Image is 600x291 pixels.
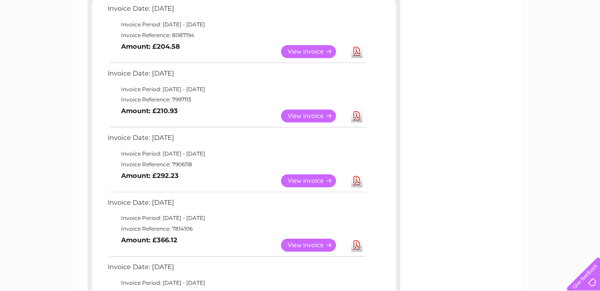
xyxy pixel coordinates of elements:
[105,148,367,159] td: Invoice Period: [DATE] - [DATE]
[21,23,67,51] img: logo.png
[571,38,592,45] a: Log out
[490,38,517,45] a: Telecoms
[105,30,367,41] td: Invoice Reference: 8087194
[351,110,362,122] a: Download
[121,172,179,180] b: Amount: £292.23
[281,45,347,58] a: View
[443,38,460,45] a: Water
[105,224,367,234] td: Invoice Reference: 7814106
[541,38,562,45] a: Contact
[89,5,512,43] div: Clear Business is a trading name of Verastar Limited (registered in [GEOGRAPHIC_DATA] No. 3667643...
[105,278,367,288] td: Invoice Period: [DATE] - [DATE]
[105,213,367,224] td: Invoice Period: [DATE] - [DATE]
[105,94,367,105] td: Invoice Reference: 7997113
[351,45,362,58] a: Download
[105,19,367,30] td: Invoice Period: [DATE] - [DATE]
[351,174,362,187] a: Download
[465,38,485,45] a: Energy
[105,159,367,170] td: Invoice Reference: 7906118
[105,3,367,19] td: Invoice Date: [DATE]
[121,107,178,115] b: Amount: £210.93
[105,197,367,213] td: Invoice Date: [DATE]
[432,4,493,16] a: 0333 014 3131
[105,84,367,95] td: Invoice Period: [DATE] - [DATE]
[351,239,362,252] a: Download
[121,42,180,51] b: Amount: £204.58
[105,67,367,84] td: Invoice Date: [DATE]
[522,38,535,45] a: Blog
[281,110,347,122] a: View
[281,239,347,252] a: View
[105,132,367,148] td: Invoice Date: [DATE]
[105,261,367,278] td: Invoice Date: [DATE]
[281,174,347,187] a: View
[121,236,177,244] b: Amount: £366.12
